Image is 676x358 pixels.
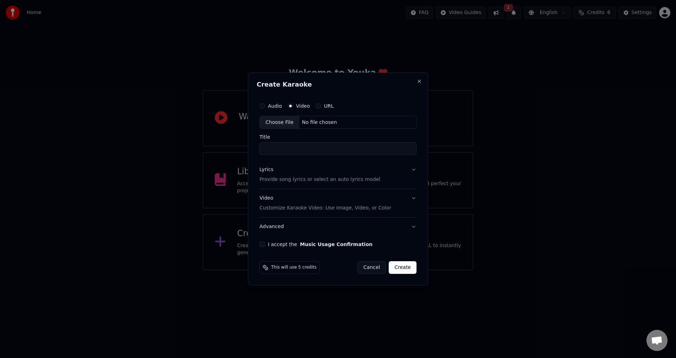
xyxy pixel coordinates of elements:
[357,261,386,274] button: Cancel
[259,176,380,183] p: Provide song lyrics or select an auto lyrics model
[257,81,419,88] h2: Create Karaoke
[299,119,340,126] div: No file chosen
[259,195,391,212] div: Video
[300,242,373,247] button: I accept the
[259,189,417,218] button: VideoCustomize Karaoke Video: Use Image, Video, or Color
[268,242,373,247] label: I accept the
[259,161,417,189] button: LyricsProvide song lyrics or select an auto lyrics model
[259,205,391,212] p: Customize Karaoke Video: Use Image, Video, or Color
[268,103,282,108] label: Audio
[324,103,334,108] label: URL
[389,261,417,274] button: Create
[271,265,317,270] span: This will use 5 credits
[259,218,417,236] button: Advanced
[260,116,299,129] div: Choose File
[259,135,417,140] label: Title
[259,167,273,174] div: Lyrics
[296,103,310,108] label: Video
